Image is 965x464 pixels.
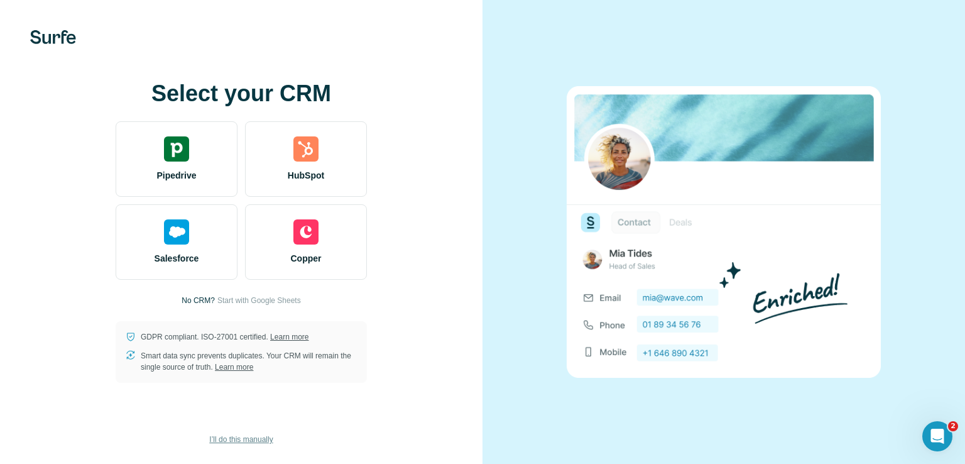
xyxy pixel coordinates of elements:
[141,331,308,343] p: GDPR compliant. ISO-27001 certified.
[156,169,196,182] span: Pipedrive
[30,30,76,44] img: Surfe's logo
[293,136,319,162] img: hubspot's logo
[116,81,367,106] h1: Select your CRM
[217,295,301,306] button: Start with Google Sheets
[200,430,281,449] button: I’ll do this manually
[164,219,189,245] img: salesforce's logo
[182,295,215,306] p: No CRM?
[948,421,958,431] span: 2
[164,136,189,162] img: pipedrive's logo
[922,421,952,451] iframe: Intercom live chat
[270,333,308,341] a: Learn more
[155,252,199,265] span: Salesforce
[141,350,357,373] p: Smart data sync prevents duplicates. Your CRM will remain the single source of truth.
[209,434,273,445] span: I’ll do this manually
[567,86,881,377] img: none image
[291,252,322,265] span: Copper
[215,363,253,372] a: Learn more
[288,169,324,182] span: HubSpot
[293,219,319,245] img: copper's logo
